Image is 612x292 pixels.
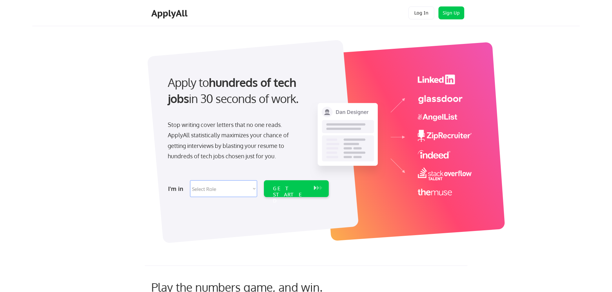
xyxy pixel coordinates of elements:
[151,8,189,19] div: ApplyAll
[168,120,300,162] div: Stop writing cover letters that no one reads. ApplyAll statistically maximizes your chance of get...
[168,183,186,194] div: I'm in
[168,74,326,107] div: Apply to in 30 seconds of work.
[408,6,434,19] button: Log In
[438,6,464,19] button: Sign Up
[273,185,307,204] div: GET STARTED
[168,75,299,106] strong: hundreds of tech jobs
